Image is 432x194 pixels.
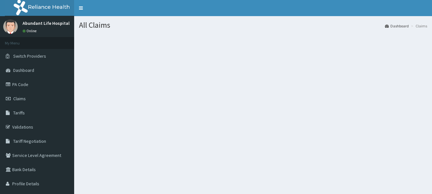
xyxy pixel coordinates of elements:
[13,53,46,59] span: Switch Providers
[13,67,34,73] span: Dashboard
[13,96,26,102] span: Claims
[13,110,25,116] span: Tariffs
[385,23,409,29] a: Dashboard
[23,21,70,25] p: Abundant Life Hospital
[23,29,38,33] a: Online
[79,21,427,29] h1: All Claims
[409,23,427,29] li: Claims
[13,138,46,144] span: Tariff Negotiation
[3,19,18,34] img: User Image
